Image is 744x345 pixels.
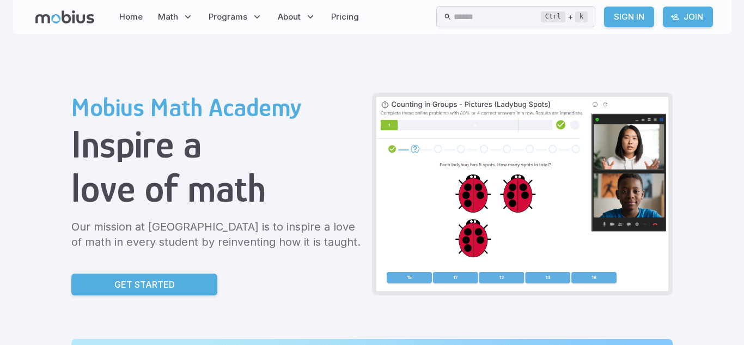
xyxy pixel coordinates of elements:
h1: Inspire a [71,122,363,166]
h1: love of math [71,166,363,210]
kbd: Ctrl [541,11,565,22]
div: + [541,10,588,23]
img: Grade 2 Class [376,97,668,291]
span: Programs [209,11,247,23]
a: Pricing [328,4,362,29]
h2: Mobius Math Academy [71,93,363,122]
p: Get Started [114,278,175,291]
a: Join [663,7,713,27]
p: Our mission at [GEOGRAPHIC_DATA] is to inspire a love of math in every student by reinventing how... [71,219,363,250]
span: About [278,11,301,23]
a: Home [116,4,146,29]
kbd: k [575,11,588,22]
a: Sign In [604,7,654,27]
span: Math [158,11,178,23]
a: Get Started [71,274,217,295]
